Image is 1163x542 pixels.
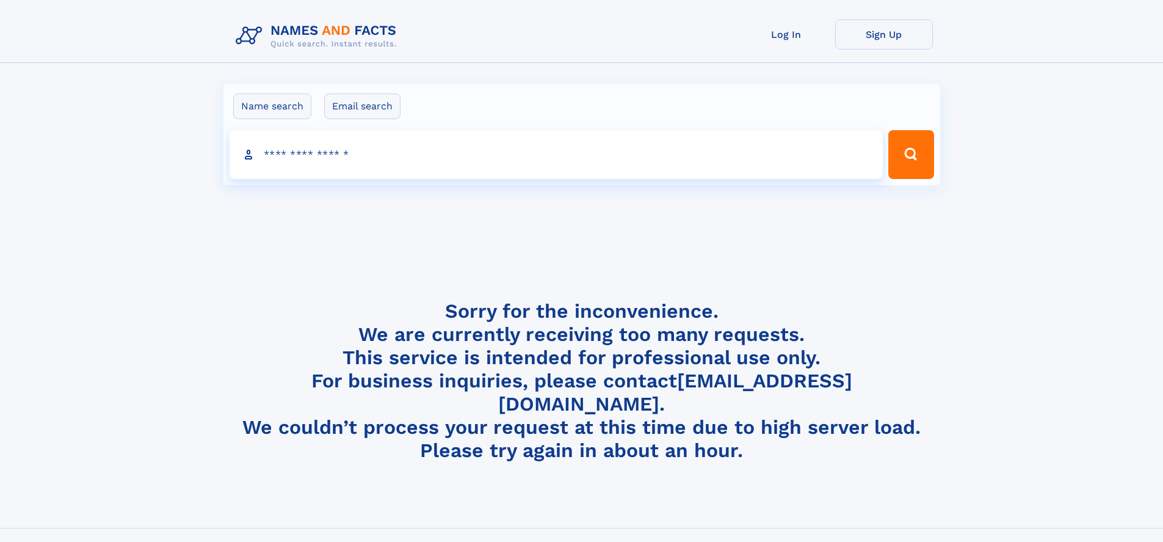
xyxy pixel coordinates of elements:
[231,20,407,53] img: Logo Names and Facts
[231,299,933,463] h4: Sorry for the inconvenience. We are currently receiving too many requests. This service is intend...
[498,369,852,416] a: [EMAIL_ADDRESS][DOMAIN_NAME]
[835,20,933,49] a: Sign Up
[324,93,400,119] label: Email search
[233,93,311,119] label: Name search
[737,20,835,49] a: Log In
[888,130,933,179] button: Search Button
[230,130,883,179] input: search input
